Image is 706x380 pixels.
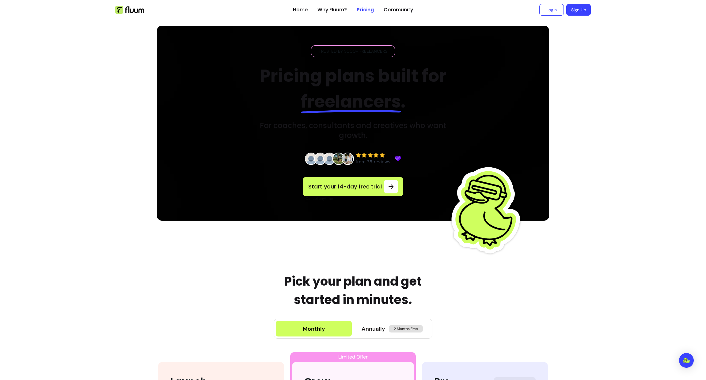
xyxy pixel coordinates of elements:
[308,182,382,191] span: Start your 14-day free trial
[115,6,144,14] img: Fluum Logo
[679,353,694,368] div: Open Intercom Messenger
[384,6,413,13] a: Community
[249,63,457,115] h2: Pricing plans built for .
[317,6,347,13] a: Why Fluum?
[357,6,374,13] a: Pricing
[293,6,308,13] a: Home
[316,48,390,54] span: Trusted by 3000+ freelancers
[303,177,403,196] a: Start your 14-day free trial
[362,325,385,333] span: Annually
[389,325,423,332] span: 2 Months Free
[292,352,414,362] div: Limited Offer
[450,156,526,264] img: Fluum Duck sticker
[301,89,401,114] span: freelancers
[249,121,457,140] h3: For coaches, consultants and creatives who want growth.
[267,272,439,309] h1: Pick your plan and get started in minutes.
[539,4,564,16] a: Login
[306,196,403,201] p: Cancel anytime
[566,4,591,16] a: Sign Up
[303,325,325,333] div: Monthly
